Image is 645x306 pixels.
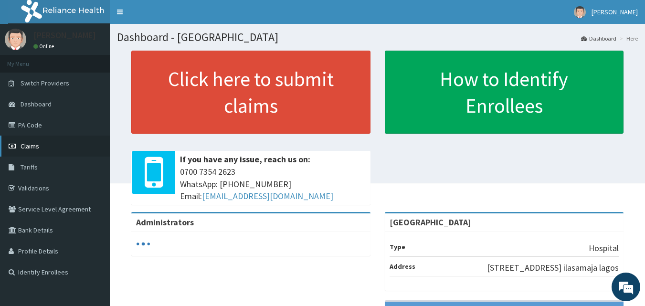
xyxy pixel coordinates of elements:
[136,237,150,251] svg: audio-loading
[5,29,26,50] img: User Image
[180,166,366,202] span: 0700 7354 2623 WhatsApp: [PHONE_NUMBER] Email:
[574,6,586,18] img: User Image
[21,79,69,87] span: Switch Providers
[589,242,619,254] p: Hospital
[33,31,96,40] p: [PERSON_NAME]
[136,217,194,228] b: Administrators
[592,8,638,16] span: [PERSON_NAME]
[390,243,405,251] b: Type
[202,190,333,201] a: [EMAIL_ADDRESS][DOMAIN_NAME]
[487,262,619,274] p: [STREET_ADDRESS] ilasamaja lagos
[131,51,370,134] a: Click here to submit claims
[21,163,38,171] span: Tariffs
[117,31,638,43] h1: Dashboard - [GEOGRAPHIC_DATA]
[617,34,638,42] li: Here
[390,217,471,228] strong: [GEOGRAPHIC_DATA]
[385,51,624,134] a: How to Identify Enrollees
[21,100,52,108] span: Dashboard
[390,262,415,271] b: Address
[33,43,56,50] a: Online
[581,34,616,42] a: Dashboard
[21,142,39,150] span: Claims
[180,154,310,165] b: If you have any issue, reach us on:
